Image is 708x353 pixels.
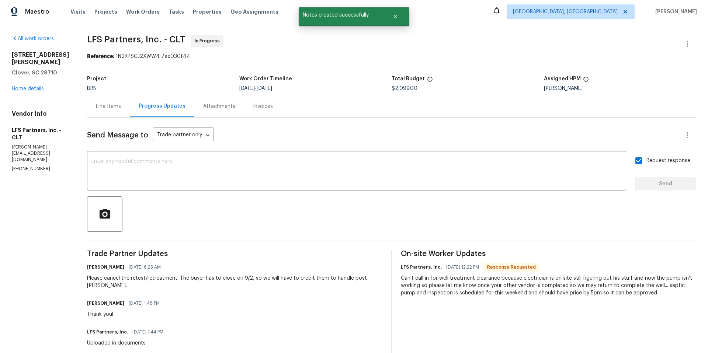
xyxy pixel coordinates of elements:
div: Can't call in for well treatment clearance because electrician is on site still figuring out his ... [401,275,696,297]
h5: Work Order Timeline [239,76,292,81]
p: [PHONE_NUMBER] [12,166,69,172]
h6: [PERSON_NAME] [87,263,124,271]
h6: [PERSON_NAME] [87,300,124,307]
span: Projects [94,8,117,15]
h5: Clover, SC 29710 [12,69,69,76]
span: [DATE] 6:23 AM [129,263,161,271]
span: Trade Partner Updates [87,250,382,258]
div: Please cancel the retest/retreatment. The buyer has to close on 9/2, so we will have to credit th... [87,275,382,289]
span: Properties [193,8,222,15]
span: The hpm assigned to this work order. [583,76,589,86]
span: LFS Partners, Inc. - CLT [87,35,185,44]
a: Home details [12,86,44,91]
span: - [239,86,272,91]
h5: Assigned HPM [544,76,581,81]
div: Line Items [96,103,121,110]
button: Close [383,9,407,24]
h5: LFS Partners, Inc. - CLT [12,126,69,141]
div: Trade partner only [153,129,214,141]
div: Invoices [253,103,273,110]
span: Tasks [169,9,184,14]
span: On-site Worker Updates [401,250,696,258]
span: Work Orders [126,8,160,15]
div: Attachments [203,103,235,110]
div: Thank you! [87,311,164,318]
h5: Total Budget [392,76,425,81]
div: Progress Updates [139,102,185,110]
span: [DATE] 1:44 PM [132,328,163,336]
span: Visits [70,8,86,15]
span: [PERSON_NAME] [652,8,697,15]
span: Geo Assignments [230,8,278,15]
span: [DATE] 1:48 PM [129,300,160,307]
span: [GEOGRAPHIC_DATA], [GEOGRAPHIC_DATA] [513,8,618,15]
h6: LFS Partners, Inc. [87,328,128,336]
div: Uploaded in documents [87,339,168,347]
span: BRN [87,86,97,91]
span: Response Requested [484,263,539,271]
span: Request response [646,157,690,165]
p: [PERSON_NAME][EMAIL_ADDRESS][DOMAIN_NAME] [12,144,69,163]
span: [DATE] 12:22 PM [446,263,479,271]
div: 1N2RPSCJ2XWW4-7ae030f44 [87,53,696,60]
span: Maestro [25,8,49,15]
div: [PERSON_NAME] [544,86,696,91]
span: In Progress [195,37,223,45]
h2: [STREET_ADDRESS][PERSON_NAME] [12,51,69,66]
h6: LFS Partners, Inc. [401,263,442,271]
span: Notes created successfully. [299,7,383,23]
a: All work orders [12,36,54,41]
span: [DATE] [239,86,255,91]
h4: Vendor Info [12,110,69,118]
span: $2,099.00 [392,86,417,91]
span: [DATE] [257,86,272,91]
span: The total cost of line items that have been proposed by Opendoor. This sum includes line items th... [427,76,433,86]
h5: Project [87,76,106,81]
b: Reference: [87,54,114,59]
span: Send Message to [87,132,148,139]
